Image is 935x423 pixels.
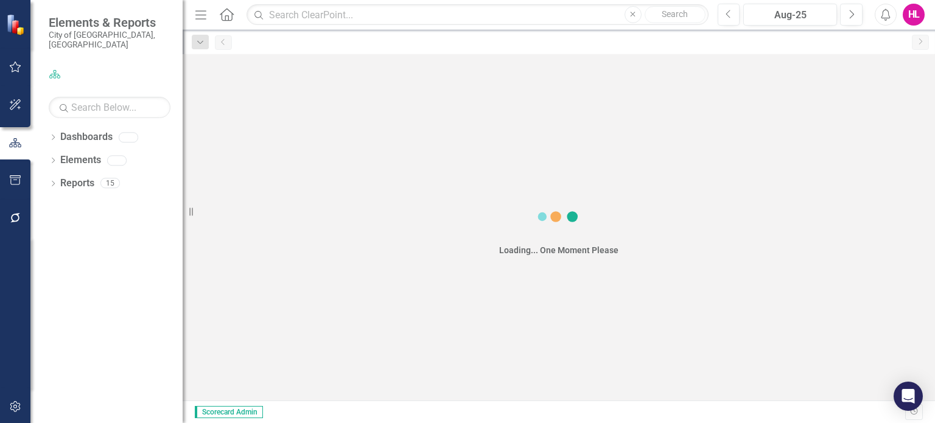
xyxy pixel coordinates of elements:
[743,4,837,26] button: Aug-25
[662,9,688,19] span: Search
[100,178,120,189] div: 15
[499,244,618,256] div: Loading... One Moment Please
[60,153,101,167] a: Elements
[60,177,94,191] a: Reports
[49,30,170,50] small: City of [GEOGRAPHIC_DATA], [GEOGRAPHIC_DATA]
[49,15,170,30] span: Elements & Reports
[247,4,708,26] input: Search ClearPoint...
[645,6,706,23] button: Search
[6,14,27,35] img: ClearPoint Strategy
[748,8,833,23] div: Aug-25
[894,382,923,411] div: Open Intercom Messenger
[195,406,263,418] span: Scorecard Admin
[60,130,113,144] a: Dashboards
[903,4,925,26] button: HL
[49,97,170,118] input: Search Below...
